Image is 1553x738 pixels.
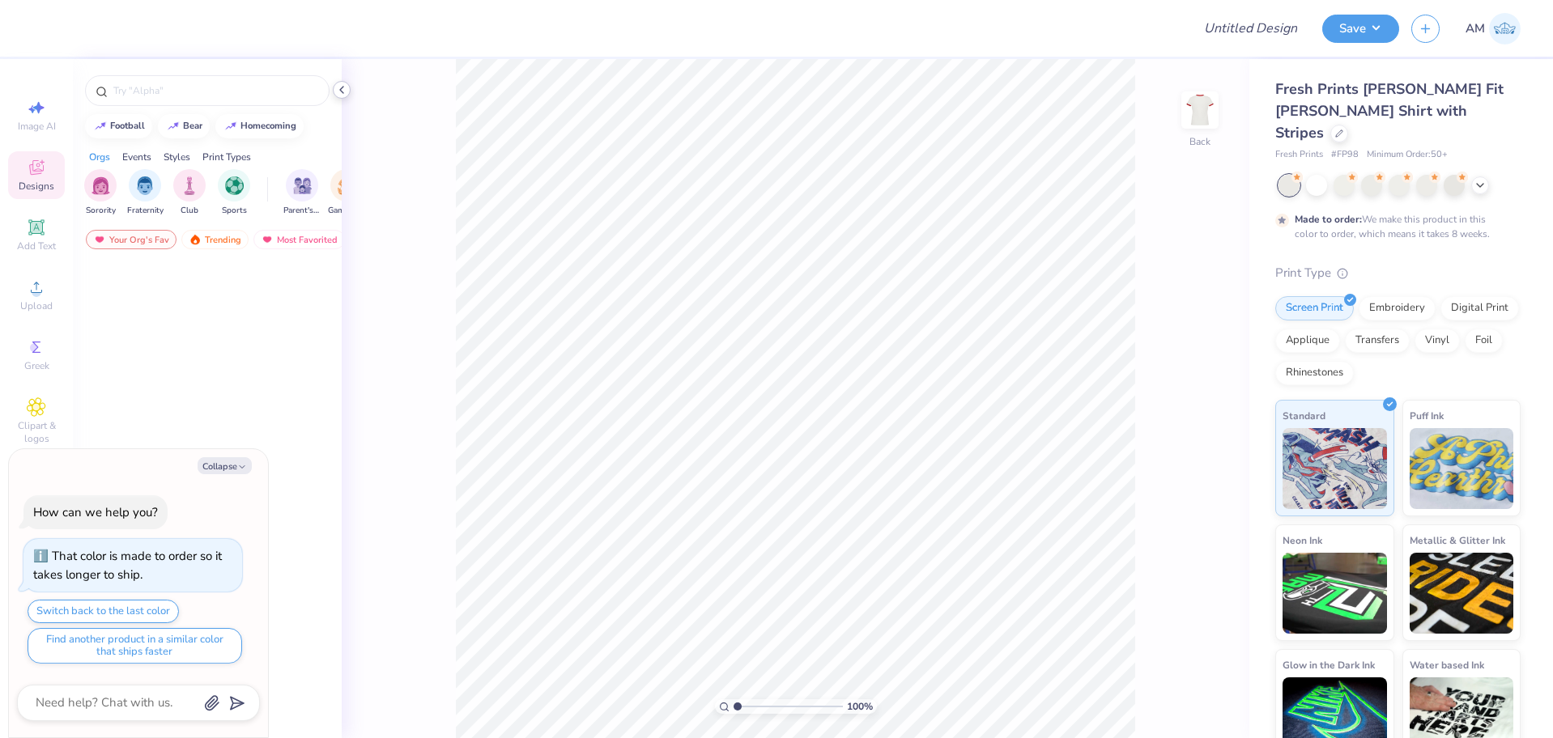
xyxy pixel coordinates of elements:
[86,230,177,249] div: Your Org's Fav
[17,240,56,252] span: Add Text
[1322,15,1399,43] button: Save
[8,419,65,445] span: Clipart & logos
[1410,428,1514,509] img: Puff Ink
[24,359,49,372] span: Greek
[1283,553,1387,634] img: Neon Ink
[218,169,250,217] div: filter for Sports
[167,121,180,131] img: trend_line.gif
[189,234,202,245] img: trending.gif
[1189,134,1210,149] div: Back
[283,169,321,217] button: filter button
[127,205,164,217] span: Fraternity
[136,176,154,195] img: Fraternity Image
[1295,212,1494,241] div: We make this product in this color to order, which means it takes 8 weeks.
[112,83,319,99] input: Try "Alpha"
[1440,296,1519,320] div: Digital Print
[1410,532,1505,549] span: Metallic & Glitter Ink
[1275,148,1323,162] span: Fresh Prints
[224,121,237,131] img: trend_line.gif
[1345,329,1410,353] div: Transfers
[253,230,345,249] div: Most Favorited
[19,180,54,193] span: Designs
[84,169,117,217] div: filter for Sorority
[173,169,206,217] div: filter for Club
[1184,94,1216,126] img: Back
[338,176,356,195] img: Game Day Image
[28,628,242,664] button: Find another product in a similar color that ships faster
[18,120,56,133] span: Image AI
[1466,13,1521,45] a: AM
[84,169,117,217] button: filter button
[181,176,198,195] img: Club Image
[293,176,312,195] img: Parent's Weekend Image
[328,169,365,217] button: filter button
[122,150,151,164] div: Events
[93,234,106,245] img: most_fav.gif
[1283,407,1325,424] span: Standard
[86,205,116,217] span: Sorority
[94,121,107,131] img: trend_line.gif
[1275,329,1340,353] div: Applique
[215,114,304,138] button: homecoming
[28,600,179,623] button: Switch back to the last color
[1415,329,1460,353] div: Vinyl
[173,169,206,217] button: filter button
[225,176,244,195] img: Sports Image
[1295,213,1362,226] strong: Made to order:
[20,299,53,312] span: Upload
[222,205,247,217] span: Sports
[1489,13,1521,45] img: Arvi Mikhail Parcero
[1367,148,1448,162] span: Minimum Order: 50 +
[1275,79,1504,142] span: Fresh Prints [PERSON_NAME] Fit [PERSON_NAME] Shirt with Stripes
[847,699,873,714] span: 100 %
[33,548,222,583] div: That color is made to order so it takes longer to ship.
[328,169,365,217] div: filter for Game Day
[1465,329,1503,353] div: Foil
[218,169,250,217] button: filter button
[1410,656,1484,673] span: Water based Ink
[1283,428,1387,509] img: Standard
[164,150,190,164] div: Styles
[240,121,296,130] div: homecoming
[85,114,152,138] button: football
[1275,264,1521,282] div: Print Type
[183,121,202,130] div: bear
[1331,148,1359,162] span: # FP98
[127,169,164,217] div: filter for Fraternity
[89,150,110,164] div: Orgs
[1359,296,1436,320] div: Embroidery
[1283,532,1322,549] span: Neon Ink
[328,205,365,217] span: Game Day
[158,114,210,138] button: bear
[202,150,251,164] div: Print Types
[127,169,164,217] button: filter button
[181,230,249,249] div: Trending
[1191,12,1310,45] input: Untitled Design
[181,205,198,217] span: Club
[1410,407,1444,424] span: Puff Ink
[198,457,252,474] button: Collapse
[91,176,110,195] img: Sorority Image
[33,504,158,520] div: How can we help you?
[283,205,321,217] span: Parent's Weekend
[283,169,321,217] div: filter for Parent's Weekend
[1283,656,1375,673] span: Glow in the Dark Ink
[110,121,145,130] div: football
[261,234,274,245] img: most_fav.gif
[1410,553,1514,634] img: Metallic & Glitter Ink
[1275,361,1354,385] div: Rhinestones
[1275,296,1354,320] div: Screen Print
[1466,19,1485,38] span: AM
